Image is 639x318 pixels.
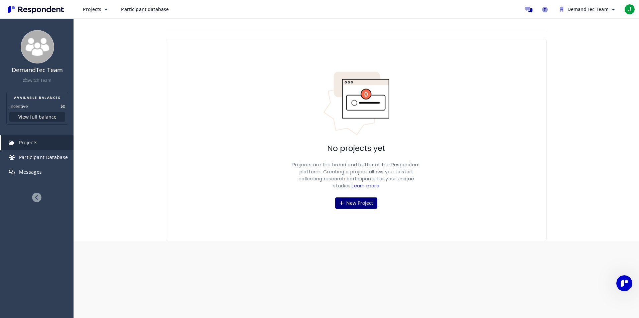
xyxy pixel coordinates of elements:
[116,3,174,15] a: Participant database
[4,67,70,73] h4: DemandTec Team
[78,3,113,15] button: Projects
[19,169,42,175] span: Messages
[23,77,51,83] a: Switch Team
[352,182,379,189] a: Learn more
[83,6,101,12] span: Projects
[9,95,65,100] h2: AVAILABLE BALANCES
[6,92,68,125] section: Balance summary
[19,139,38,146] span: Projects
[60,103,65,110] dd: $0
[9,103,28,110] dt: Incentive
[289,161,423,189] p: Projects are the bread and butter of the Respondent platform. Creating a project allows you to st...
[538,3,552,16] a: Help and support
[624,4,635,15] span: J
[21,30,54,63] img: team_avatar_256.png
[327,144,385,153] h2: No projects yet
[567,6,609,12] span: DemandTec Team
[335,197,377,209] button: New Project
[323,71,390,136] img: No projects indicator
[121,6,169,12] span: Participant database
[522,3,536,16] a: Message participants
[9,112,65,122] button: View full balance
[554,3,620,15] button: DemandTec Team
[19,154,68,160] span: Participant Database
[5,4,67,15] img: Respondent
[616,275,632,291] iframe: Intercom live chat
[623,3,636,15] button: J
